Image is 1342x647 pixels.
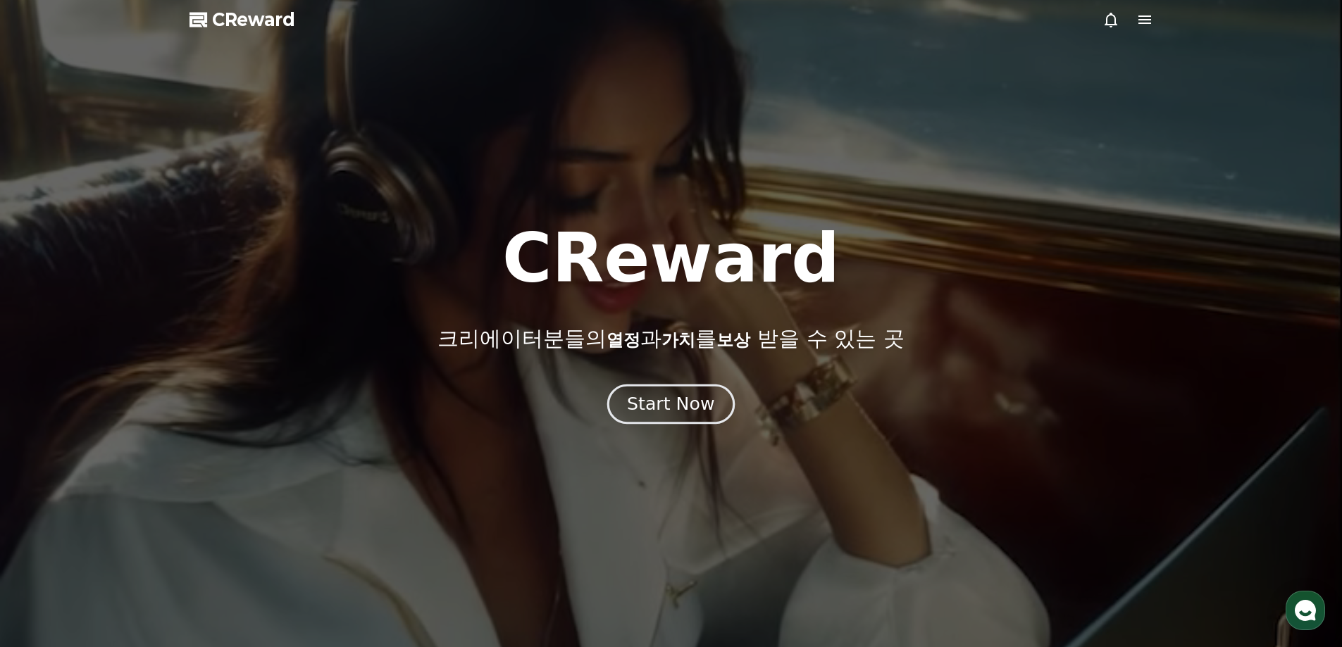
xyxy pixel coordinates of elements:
[716,330,750,350] span: 보상
[610,399,732,413] a: Start Now
[44,467,53,479] span: 홈
[607,384,735,424] button: Start Now
[661,330,695,350] span: 가치
[93,446,182,482] a: 대화
[4,446,93,482] a: 홈
[218,467,235,479] span: 설정
[190,8,295,31] a: CReward
[607,330,640,350] span: 열정
[182,446,271,482] a: 설정
[502,225,840,292] h1: CReward
[437,326,904,351] p: 크리에이터분들의 과 를 받을 수 있는 곳
[212,8,295,31] span: CReward
[627,392,714,416] div: Start Now
[129,468,146,479] span: 대화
